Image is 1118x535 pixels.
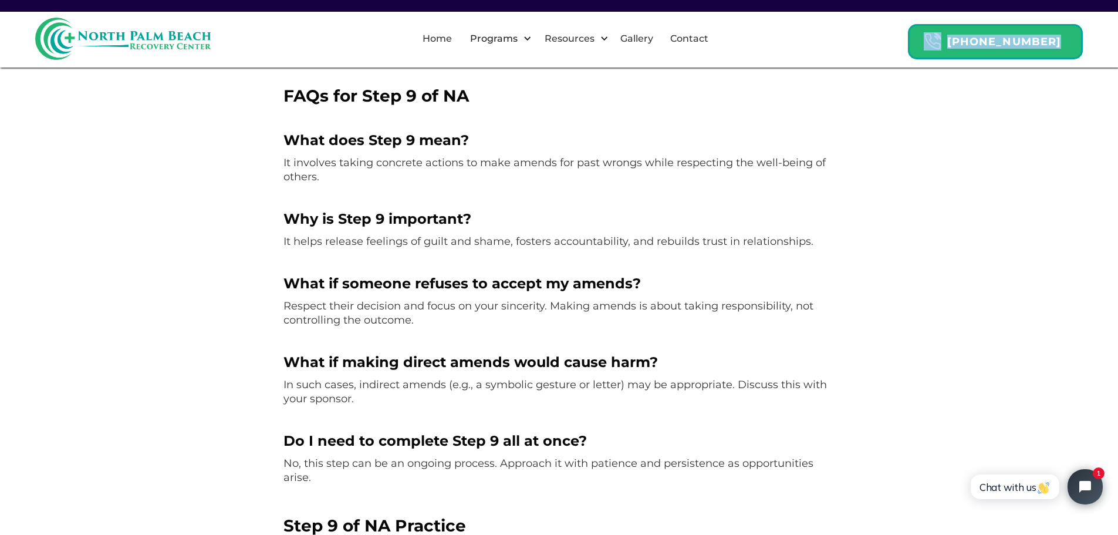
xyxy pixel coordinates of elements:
[283,190,835,204] p: ‍
[283,254,835,268] p: ‍
[613,20,660,58] a: Gallery
[535,20,612,58] div: Resources
[283,354,658,371] strong: What if making direct amends would cause harm?
[283,111,835,125] p: ‍
[283,333,835,347] p: ‍
[542,32,597,46] div: Resources
[283,299,835,327] p: Respect their decision and focus on your sincerity. Making amends is about taking responsibility,...
[467,32,521,46] div: Programs
[283,275,641,292] strong: What if someone refuses to accept my amends?
[460,20,535,58] div: Programs
[283,86,469,106] strong: FAQs for Step 9 of NA
[283,456,835,484] p: No, this step can be an ongoing process. Approach it with patience and persistence as opportuniti...
[283,132,469,149] strong: What does Step 9 mean?
[283,60,835,75] p: ‍
[924,32,941,51] img: Header Calendar Icons
[908,18,1083,59] a: Header Calendar Icons[PHONE_NUMBER]
[958,459,1113,514] iframe: Tidio Chat
[283,490,835,504] p: ‍
[283,412,835,426] p: ‍
[947,35,1061,48] strong: [PHONE_NUMBER]
[283,234,835,248] p: It helps release feelings of guilt and shame, fosters accountability, and rebuilds trust in relat...
[283,378,835,406] p: In such cases, indirect amends (e.g., a symbolic gesture or letter) may be appropriate. Discuss t...
[283,210,471,227] strong: Why is Step 9 important?
[283,432,587,449] strong: Do I need to complete Step 9 all at once?
[416,20,459,58] a: Home
[663,20,715,58] a: Contact
[283,156,835,184] p: It involves taking concrete actions to make amends for past wrongs while respecting the well-bein...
